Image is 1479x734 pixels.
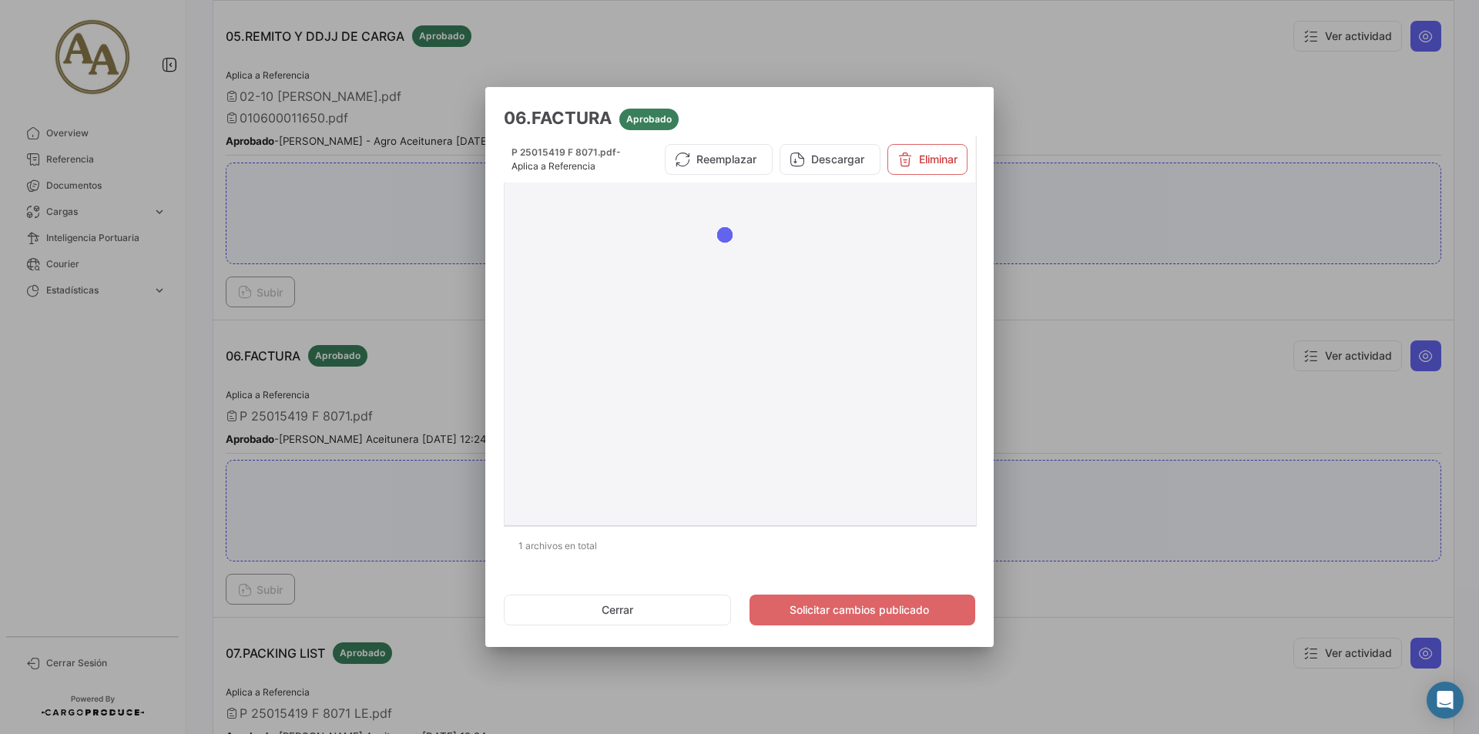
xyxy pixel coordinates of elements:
h3: 06.FACTURA [504,106,975,130]
span: P 25015419 F 8071.pdf [511,146,616,158]
div: 1 archivos en total [504,527,975,565]
button: Eliminar [887,144,968,175]
button: Cerrar [504,595,731,625]
button: Reemplazar [665,144,773,175]
span: Aprobado [626,112,672,126]
button: Solicitar cambios publicado [750,595,975,625]
button: Descargar [780,144,880,175]
div: Abrir Intercom Messenger [1427,682,1464,719]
